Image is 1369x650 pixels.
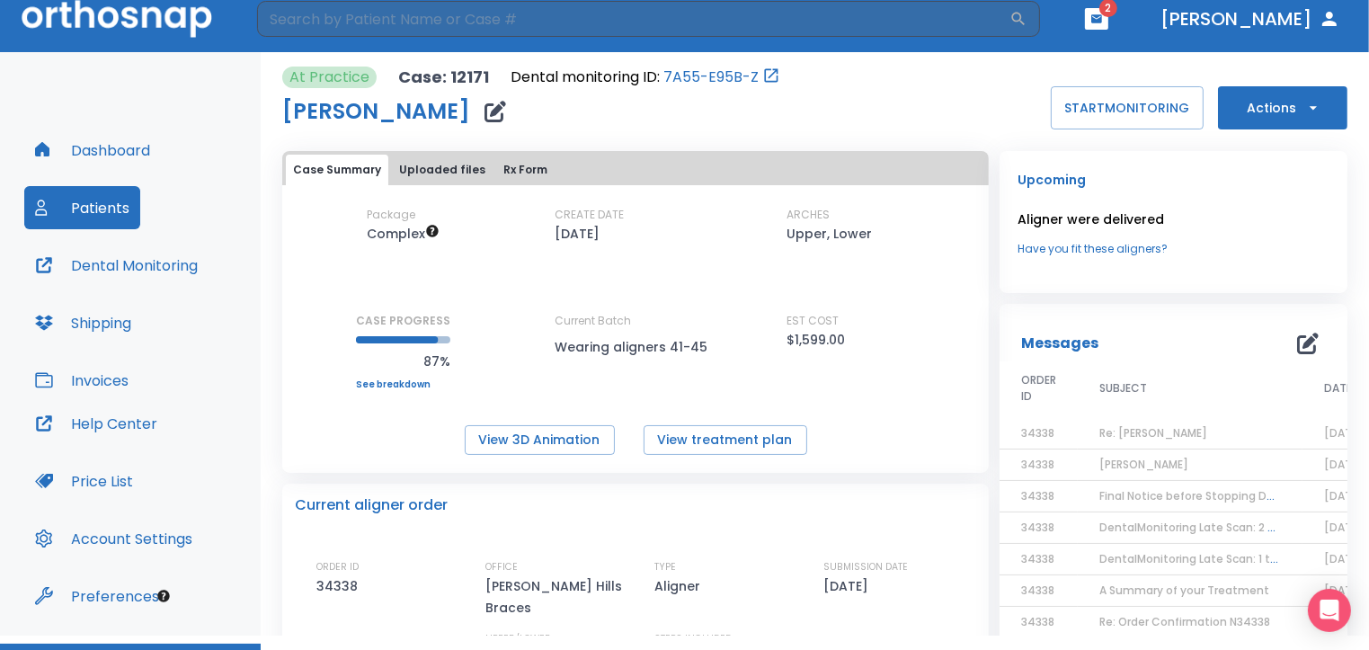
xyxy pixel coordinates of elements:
[392,155,493,185] button: Uploaded files
[485,575,638,619] p: [PERSON_NAME] Hills Braces
[356,313,450,329] p: CASE PROGRESS
[1021,488,1054,503] span: 34338
[316,631,400,647] p: ESTIMATED SHIP DATE
[1308,589,1351,632] div: Open Intercom Messenger
[356,351,450,372] p: 87%
[787,207,830,223] p: ARCHES
[1021,425,1054,441] span: 34338
[1018,209,1329,230] p: Aligner were delivered
[286,155,985,185] div: tabs
[1018,241,1329,257] a: Have you fit these aligners?
[496,155,555,185] button: Rx Form
[367,207,415,223] p: Package
[1324,520,1363,535] span: [DATE]
[485,559,518,575] p: OFFICE
[367,225,440,243] span: Up to 50 Steps (100 aligners)
[485,631,551,647] p: UPPER/LOWER
[654,631,732,647] p: STEPS INCLUDED
[1099,380,1147,396] span: SUBJECT
[295,494,448,516] p: Current aligner order
[156,588,172,604] div: Tooltip anchor
[1324,583,1363,598] span: [DATE]
[555,207,624,223] p: CREATE DATE
[24,129,161,172] button: Dashboard
[1099,425,1207,441] span: Re: [PERSON_NAME]
[787,223,872,245] p: Upper, Lower
[511,67,780,88] div: Open patient in dental monitoring portal
[289,67,369,88] p: At Practice
[465,425,615,455] button: View 3D Animation
[1324,380,1352,396] span: DATE
[511,67,660,88] p: Dental monitoring ID:
[1021,457,1054,472] span: 34338
[1021,614,1054,629] span: 34338
[1099,583,1269,598] span: A Summary of your Treatment
[316,575,364,597] p: 34338
[1051,86,1204,129] button: STARTMONITORING
[1018,169,1329,191] p: Upcoming
[24,459,144,503] button: Price List
[286,155,388,185] button: Case Summary
[555,313,716,329] p: Current Batch
[644,425,807,455] button: View treatment plan
[398,67,489,88] p: Case: 12171
[555,336,716,358] p: Wearing aligners 41-45
[24,186,140,229] button: Patients
[282,101,470,122] h1: [PERSON_NAME]
[654,575,707,597] p: Aligner
[1324,457,1363,472] span: [DATE]
[316,559,359,575] p: ORDER ID
[257,1,1009,37] input: Search by Patient Name or Case #
[24,574,170,618] button: Preferences
[356,379,450,390] a: See breakdown
[787,313,839,329] p: EST COST
[654,559,676,575] p: TYPE
[24,402,168,445] button: Help Center
[24,244,209,287] button: Dental Monitoring
[1021,551,1054,566] span: 34338
[24,359,139,402] button: Invoices
[1218,86,1347,129] button: Actions
[1021,520,1054,535] span: 34338
[1324,425,1363,441] span: [DATE]
[663,67,759,88] a: 7A55-E95B-Z
[1021,333,1098,354] p: Messages
[823,559,908,575] p: SUBMISSION DATE
[1153,3,1347,35] button: [PERSON_NAME]
[1099,614,1270,629] span: Re: Order Confirmation N34338
[24,301,142,344] button: Shipping
[1021,372,1056,405] span: ORDER ID
[1021,583,1054,598] span: 34338
[24,517,203,560] button: Account Settings
[823,575,875,597] p: [DATE]
[1324,551,1363,566] span: [DATE]
[1324,488,1363,503] span: [DATE]
[1099,457,1188,472] span: [PERSON_NAME]
[1099,488,1356,503] span: Final Notice before Stopping DentalMonitoring
[555,223,600,245] p: [DATE]
[787,329,845,351] p: $1,599.00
